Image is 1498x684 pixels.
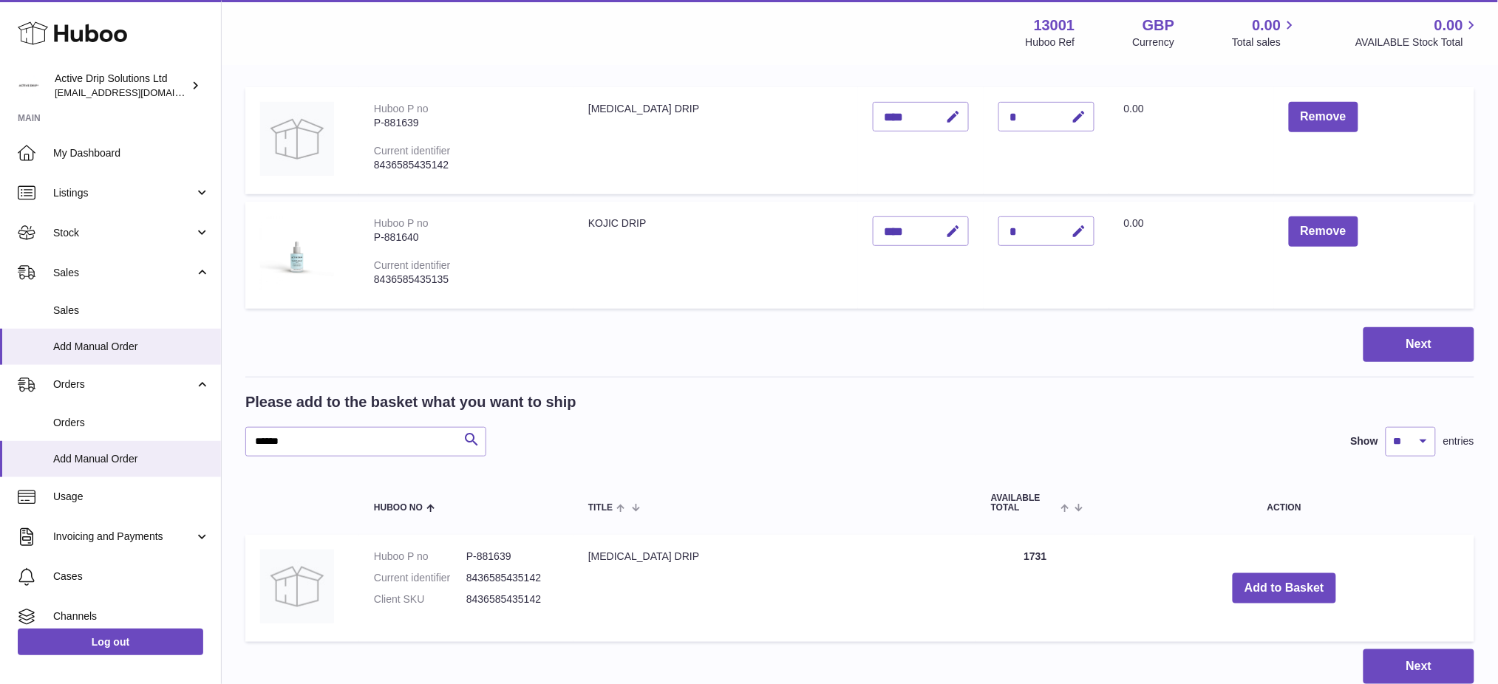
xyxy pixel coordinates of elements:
td: 1731 [976,535,1094,642]
span: Orders [53,377,194,391]
dt: Client SKU [374,592,466,606]
span: Orders [53,416,210,430]
span: AVAILABLE Stock Total [1355,35,1480,49]
a: 0.00 Total sales [1232,16,1298,49]
dt: Huboo P no [374,550,466,564]
img: internalAdmin-13001@internal.huboo.com [18,75,40,97]
span: 0.00 [1434,16,1463,35]
span: Channels [53,609,210,623]
span: Title [588,503,613,513]
button: Add to Basket [1233,573,1336,603]
a: 0.00 AVAILABLE Stock Total [1355,16,1480,49]
span: Invoicing and Payments [53,530,194,544]
dd: 8436585435142 [466,571,559,585]
span: 0.00 [1253,16,1281,35]
th: Action [1094,479,1474,527]
dd: 8436585435142 [466,592,559,606]
td: [MEDICAL_DATA] DRIP [573,535,976,642]
button: Next [1363,649,1474,684]
strong: GBP [1143,16,1174,35]
img: RETINOL DRIP [260,550,334,623]
span: Stock [53,226,194,240]
span: Sales [53,266,194,280]
strong: 13001 [1034,16,1075,35]
a: Log out [18,629,203,655]
span: Add Manual Order [53,452,210,466]
span: Listings [53,186,194,200]
span: Total sales [1232,35,1298,49]
span: AVAILABLE Total [991,493,1057,513]
span: Add Manual Order [53,340,210,354]
span: Huboo no [374,503,423,513]
dd: P-881639 [466,550,559,564]
dt: Current identifier [374,571,466,585]
div: Currency [1133,35,1175,49]
div: Huboo Ref [1026,35,1075,49]
span: [EMAIL_ADDRESS][DOMAIN_NAME] [55,86,217,98]
div: Active Drip Solutions Ltd [55,72,188,100]
span: Sales [53,304,210,318]
span: Usage [53,490,210,504]
span: My Dashboard [53,146,210,160]
span: Cases [53,570,210,584]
